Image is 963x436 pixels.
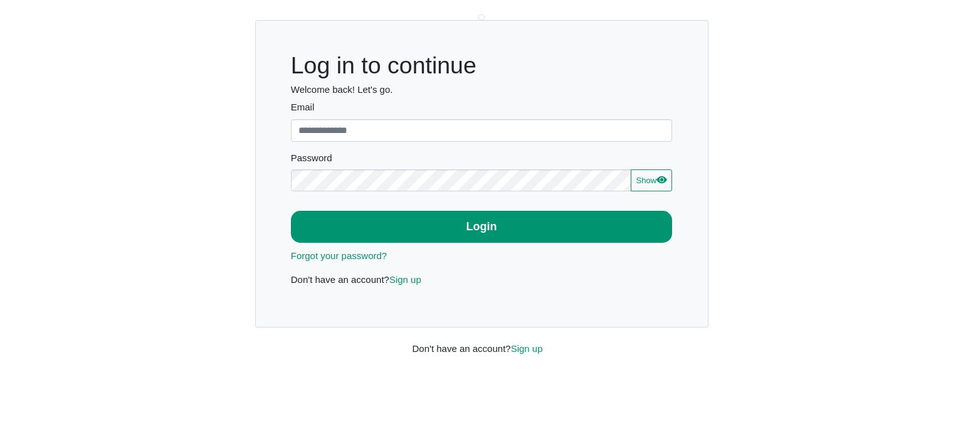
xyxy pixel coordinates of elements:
button: Login [291,211,673,243]
img: svg+xml;charset=UTF-8,%3Csvg%20width%3D%221%22%20height%3D%221%22%20xmlns%3D%22http%3A%2F%2Fwww.w... [478,14,485,21]
a: Sign up [511,343,543,354]
div: Don't have an account? [403,327,560,356]
legend: Password [291,151,673,169]
b: Login [466,220,497,233]
h6: Welcome back! Let's go. [291,84,673,95]
a: Forgot your password? [291,250,387,261]
svg: eye fill [656,174,666,184]
label: Email [291,100,673,115]
h1: Log in to continue [291,51,673,80]
p: Don't have an account? [291,273,673,287]
a: Sign up [389,274,421,285]
button: Showeye fill [631,169,672,192]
